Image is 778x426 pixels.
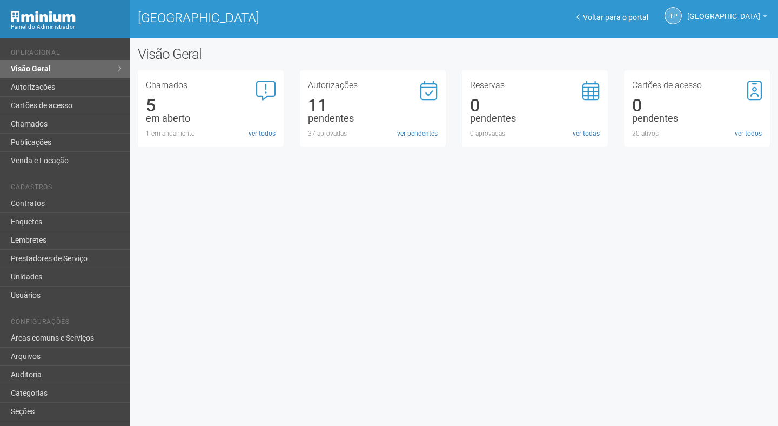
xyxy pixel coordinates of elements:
[687,14,767,22] a: [GEOGRAPHIC_DATA]
[308,114,438,123] div: pendentes
[735,129,762,138] a: ver todos
[308,101,438,110] div: 11
[576,13,648,22] a: Voltar para o portal
[632,129,762,138] div: 20 ativos
[632,101,762,110] div: 0
[632,114,762,123] div: pendentes
[470,129,600,138] div: 0 aprovadas
[397,129,438,138] a: ver pendentes
[470,114,600,123] div: pendentes
[665,7,682,24] a: TP
[11,183,122,195] li: Cadastros
[308,81,438,90] h3: Autorizações
[470,81,600,90] h3: Reservas
[146,101,276,110] div: 5
[11,49,122,60] li: Operacional
[249,129,276,138] a: ver todos
[146,114,276,123] div: em aberto
[308,129,438,138] div: 37 aprovadas
[470,101,600,110] div: 0
[146,81,276,90] h3: Chamados
[632,81,762,90] h3: Cartões de acesso
[11,11,76,22] img: Minium
[11,22,122,32] div: Painel do Administrador
[11,318,122,329] li: Configurações
[146,129,276,138] div: 1 em andamento
[687,2,760,21] span: Taquara Plaza
[138,11,446,25] h1: [GEOGRAPHIC_DATA]
[138,46,392,62] h2: Visão Geral
[573,129,600,138] a: ver todas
